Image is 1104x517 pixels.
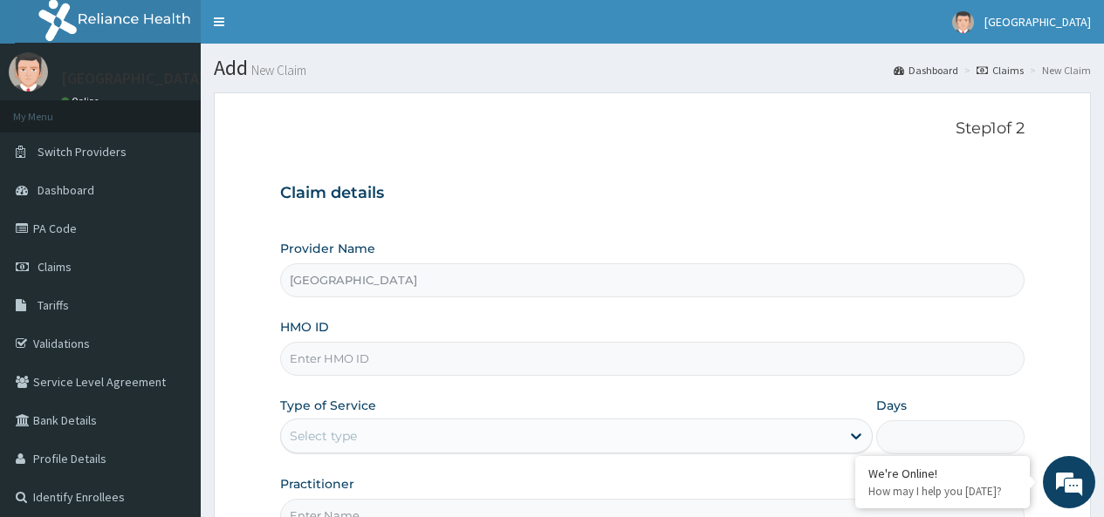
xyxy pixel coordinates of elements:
label: Provider Name [280,240,375,257]
span: Tariffs [38,297,69,313]
span: Switch Providers [38,144,127,160]
p: [GEOGRAPHIC_DATA] [61,71,205,86]
label: Days [876,397,907,414]
img: User Image [952,11,974,33]
img: User Image [9,52,48,92]
a: Online [61,95,103,107]
a: Claims [977,63,1024,78]
label: Type of Service [280,397,376,414]
small: New Claim [248,64,306,77]
div: Select type [290,427,357,445]
span: Claims [38,259,72,275]
input: Enter HMO ID [280,342,1025,376]
label: Practitioner [280,475,354,493]
span: Dashboard [38,182,94,198]
div: We're Online! [868,466,1017,481]
h3: Claim details [280,184,1025,203]
label: HMO ID [280,318,329,336]
a: Dashboard [894,63,958,78]
p: Step 1 of 2 [280,119,1025,139]
span: [GEOGRAPHIC_DATA] [984,14,1091,30]
h1: Add [214,57,1091,79]
li: New Claim [1025,63,1091,78]
p: How may I help you today? [868,484,1017,499]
